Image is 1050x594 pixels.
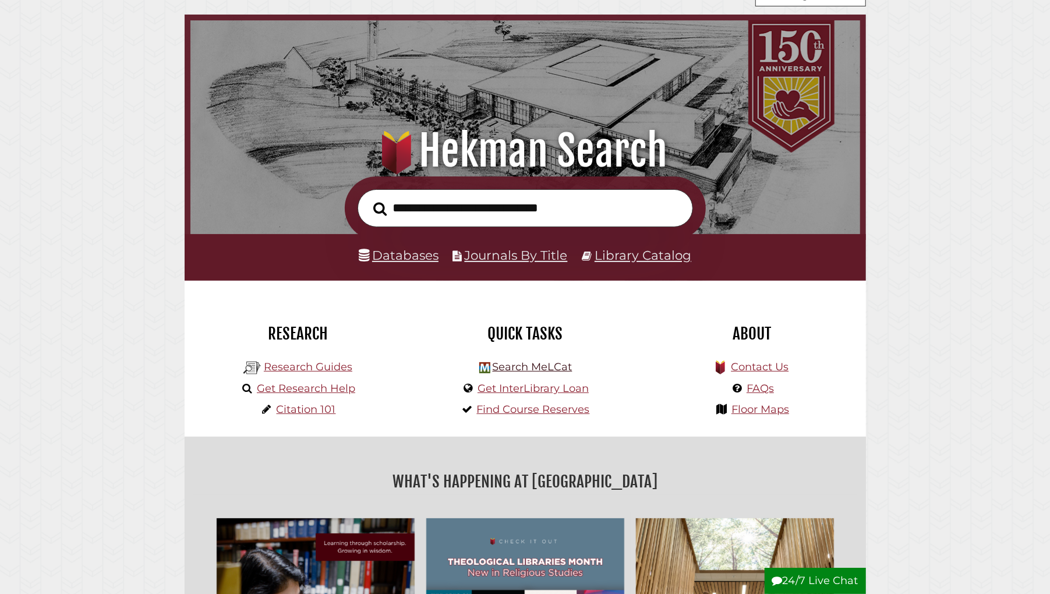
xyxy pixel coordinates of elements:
a: Research Guides [264,360,352,373]
a: Databases [359,248,439,263]
i: Search [374,201,387,216]
h1: Hekman Search [206,125,844,176]
a: Library Catalog [595,248,691,263]
a: FAQs [747,382,774,395]
a: Search MeLCat [492,360,572,373]
img: Hekman Library Logo [479,362,490,373]
h2: Quick Tasks [420,324,630,344]
a: Floor Maps [731,403,789,416]
h2: About [648,324,857,344]
a: Get InterLibrary Loan [478,382,589,395]
img: Hekman Library Logo [243,359,261,377]
h2: What's Happening at [GEOGRAPHIC_DATA] [193,468,857,495]
a: Get Research Help [257,382,355,395]
a: Find Course Reserves [477,403,590,416]
h2: Research [193,324,403,344]
button: Search [368,199,393,220]
a: Citation 101 [277,403,336,416]
a: Contact Us [731,360,789,373]
a: Journals By Title [465,248,568,263]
